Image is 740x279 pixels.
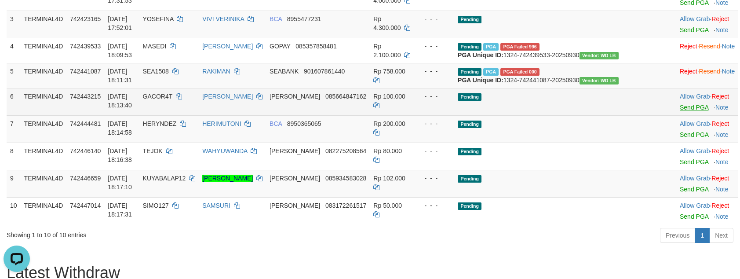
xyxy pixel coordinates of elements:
[143,147,163,154] span: TEJOK
[417,67,451,76] div: - - -
[676,11,738,38] td: ·
[680,104,708,111] a: Send PGA
[458,68,481,76] span: Pending
[373,120,405,127] span: Rp 200.000
[143,93,172,100] span: GACOR4T
[143,68,169,75] span: SEA1508
[680,202,711,209] span: ·
[70,93,101,100] span: 742443215
[580,52,619,59] span: Vendor URL: https://dashboard.q2checkout.com/secure
[70,15,101,22] span: 742423165
[458,121,481,128] span: Pending
[715,158,729,165] a: Note
[143,15,174,22] span: YOSEFINA
[417,15,451,23] div: - - -
[680,158,708,165] a: Send PGA
[373,43,401,59] span: Rp 2.100.000
[21,143,67,170] td: TERMINAL4D
[325,202,366,209] span: Copy 083172261517 to clipboard
[711,120,729,127] a: Reject
[680,26,708,33] a: Send PGA
[7,227,302,239] div: Showing 1 to 10 of 10 entries
[7,38,21,63] td: 4
[108,175,132,191] span: [DATE] 18:17:10
[21,63,67,88] td: TERMINAL4D
[202,15,244,22] a: VIVI VERINIKA
[680,68,697,75] a: Reject
[270,147,320,154] span: [PERSON_NAME]
[325,147,366,154] span: Copy 082275208564 to clipboard
[373,68,405,75] span: Rp 758.000
[699,68,720,75] a: Resend
[417,147,451,155] div: - - -
[70,147,101,154] span: 742446140
[500,43,540,51] span: PGA Error
[70,68,101,75] span: 742441087
[108,147,132,163] span: [DATE] 18:16:38
[304,68,345,75] span: Copy 901607861440 to clipboard
[660,228,695,243] a: Previous
[715,131,729,138] a: Note
[270,68,299,75] span: SEABANK
[202,175,253,182] a: [PERSON_NAME]
[270,15,282,22] span: BCA
[715,26,729,33] a: Note
[580,77,619,84] span: Vendor URL: https://dashboard.q2checkout.com/secure
[676,170,738,197] td: ·
[458,16,481,23] span: Pending
[21,38,67,63] td: TERMINAL4D
[7,143,21,170] td: 8
[108,43,132,59] span: [DATE] 18:09:53
[373,147,402,154] span: Rp 80.000
[458,93,481,101] span: Pending
[458,43,481,51] span: Pending
[202,147,247,154] a: WAHYUWANDA
[722,43,735,50] a: Note
[680,202,710,209] a: Allow Grab
[680,186,708,193] a: Send PGA
[711,147,729,154] a: Reject
[417,174,451,183] div: - - -
[680,175,710,182] a: Allow Grab
[108,120,132,136] span: [DATE] 18:14:58
[70,43,101,50] span: 742439533
[270,93,320,100] span: [PERSON_NAME]
[202,202,230,209] a: SAMSURI
[21,170,67,197] td: TERMINAL4D
[202,68,230,75] a: RAKIMAN
[458,202,481,210] span: Pending
[483,43,499,51] span: Marked by boxpeb
[287,120,321,127] span: Copy 8950365065 to clipboard
[715,213,729,220] a: Note
[676,115,738,143] td: ·
[373,202,402,209] span: Rp 50.000
[676,88,738,115] td: ·
[676,38,738,63] td: · ·
[373,93,405,100] span: Rp 100.000
[143,175,186,182] span: KUYABALAP12
[676,63,738,88] td: · ·
[680,93,711,100] span: ·
[500,68,540,76] span: PGA Error
[21,11,67,38] td: TERMINAL4D
[287,15,321,22] span: Copy 8955477231 to clipboard
[680,93,710,100] a: Allow Grab
[373,15,401,31] span: Rp 4.300.000
[680,120,711,127] span: ·
[202,120,241,127] a: HERIMUTONI
[711,93,729,100] a: Reject
[143,120,177,127] span: HERYNDEZ
[143,202,169,209] span: SIMO127
[454,63,640,88] td: 1324-742441087-20250930
[21,115,67,143] td: TERMINAL4D
[373,175,405,182] span: Rp 102.000
[417,42,451,51] div: - - -
[21,197,67,224] td: TERMINAL4D
[7,88,21,115] td: 6
[695,228,710,243] a: 1
[202,93,253,100] a: [PERSON_NAME]
[70,120,101,127] span: 742444481
[454,38,640,63] td: 1324-742439533-20250930
[21,88,67,115] td: TERMINAL4D
[680,15,710,22] a: Allow Grab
